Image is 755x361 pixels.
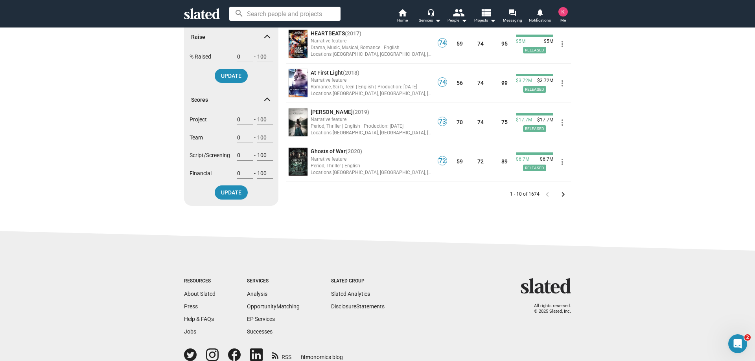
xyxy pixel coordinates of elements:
[237,114,273,132] div: -
[190,132,273,150] div: Team
[311,37,432,44] div: Narrative feature
[311,129,432,136] div: [GEOGRAPHIC_DATA], [GEOGRAPHIC_DATA], [GEOGRAPHIC_DATA]
[311,155,432,163] div: Narrative feature
[554,5,573,26] button: Kirill GerakovMe
[526,303,571,315] p: All rights reserved. © 2025 Slated, Inc.
[221,185,241,200] span: UPDATE
[311,162,432,169] div: Period, Thriller | English
[501,158,508,165] a: 89
[221,69,241,83] span: UPDATE
[184,87,278,112] mat-expansion-panel-header: Scores
[353,109,369,115] span: (2019)
[558,157,567,167] mat-icon: more_vert
[191,96,265,104] span: Scores
[331,278,385,284] div: Slated Group
[438,39,447,47] span: 74
[345,30,361,37] span: (2017)
[398,8,407,17] mat-icon: home
[438,121,447,127] a: 73
[311,108,432,137] a: [PERSON_NAME](2019)Narrative featurePeriod, Thriller | English | Production: [DATE]Locations:[GEO...
[311,70,343,76] span: At First Light
[453,7,464,18] mat-icon: people
[397,16,408,25] span: Home
[499,8,526,25] a: Messaging
[516,156,529,163] span: $6.7M
[744,334,751,341] span: 2
[311,44,432,51] div: Drama, Music, Musical, Romance | English
[560,16,566,25] span: Me
[389,8,416,25] a: Home
[416,8,444,25] button: Services
[311,170,333,175] span: Locations:
[459,16,469,25] mat-icon: arrow_drop_down
[477,80,484,86] a: 74
[311,76,432,84] div: Narrative feature
[287,146,309,177] a: undefined
[190,168,273,185] div: Financial
[331,303,385,310] a: DisclosureStatements
[457,80,463,86] a: 56
[237,168,273,185] div: -
[523,86,546,93] span: Released
[247,291,267,297] a: Analysis
[457,119,463,125] a: 70
[510,191,540,198] span: 1 - 10 of 1674
[311,51,333,57] span: Locations:
[501,40,508,47] a: 95
[516,78,532,84] span: $3.72M
[311,115,432,123] div: Narrative feature
[343,70,359,76] span: (2018)
[558,79,567,88] mat-icon: more_vert
[523,47,546,53] span: Released
[444,8,471,25] button: People
[438,157,447,165] span: 72
[516,117,532,123] span: $17.7M
[311,130,333,136] span: Locations:
[516,38,525,45] span: $5M
[474,16,496,25] span: Projects
[215,185,248,200] button: UPDATE
[523,165,546,171] span: Released
[543,190,552,199] mat-icon: keyboard_arrow_left
[289,69,308,97] img: undefined
[184,291,215,297] a: About Slated
[311,50,432,58] div: [GEOGRAPHIC_DATA], [GEOGRAPHIC_DATA], [GEOGRAPHIC_DATA]
[558,7,568,16] img: Kirill Gerakov
[536,8,543,16] mat-icon: notifications
[184,51,278,88] div: Raise
[447,16,467,25] div: People
[526,8,554,25] a: Notifications
[728,334,747,353] iframe: Intercom live chat
[247,303,300,310] a: OpportunityMatching
[311,169,432,176] div: [GEOGRAPHIC_DATA], [GEOGRAPHIC_DATA], [GEOGRAPHIC_DATA]
[558,39,567,49] mat-icon: more_vert
[503,16,522,25] span: Messaging
[471,8,499,25] button: Projects
[311,90,432,97] div: [GEOGRAPHIC_DATA], [GEOGRAPHIC_DATA], [GEOGRAPHIC_DATA]
[311,91,333,96] span: Locations:
[523,125,546,132] span: Released
[287,28,309,59] a: undefined
[184,278,215,284] div: Resources
[558,118,567,127] mat-icon: more_vert
[301,347,343,361] a: filmonomics blog
[555,187,571,202] button: Next Page
[289,148,308,176] img: undefined
[237,132,273,150] div: -
[529,16,551,25] span: Notifications
[311,30,432,58] a: HEARTBEATS(2017)Narrative featureDrama, Music, Musical, Romance | EnglishLocations:[GEOGRAPHIC_DA...
[501,119,508,125] a: 75
[457,40,463,47] a: 59
[247,316,275,322] a: EP Services
[215,69,248,83] button: UPDATE
[191,33,265,41] span: Raise
[237,150,273,167] div: -
[346,148,362,154] span: (2020)
[488,16,497,25] mat-icon: arrow_drop_down
[477,158,484,165] a: 72
[427,9,434,16] mat-icon: headset_mic
[477,119,484,125] a: 74
[541,38,553,45] span: $5M
[311,83,432,90] div: Romance, Sci-fi, Teen | English | Production: [DATE]
[289,108,308,136] img: undefined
